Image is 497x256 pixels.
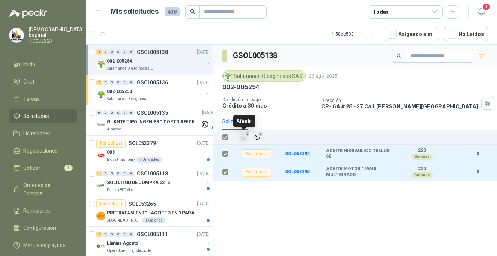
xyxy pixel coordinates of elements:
[23,224,56,232] span: Configuración
[96,108,216,132] a: 0 0 0 0 0 0 GSOL005135[DATE] Company LogoGUANTE TIPO INGENIERO CORTO REFORZADOAlmatec
[107,58,132,65] p: 002-005254
[107,118,200,126] p: GUANTE TIPO INGENIERO CORTO REFORZADO
[96,171,102,176] div: 1
[222,83,259,91] p: 002-005254
[103,110,108,115] div: 0
[467,150,488,157] b: 0
[107,248,154,254] p: Operadores Logísticos del Caribe
[9,92,77,106] a: Tareas
[23,147,58,155] span: Negociaciones
[190,9,195,14] span: search
[23,95,40,103] span: Tareas
[137,232,168,237] p: GSOL005111
[137,171,168,176] p: GSOL005118
[9,238,77,252] a: Manuales y ayuda
[96,120,105,129] img: Company Logo
[107,179,170,186] p: SOLICITUD DE COMPRA 2216
[222,97,315,102] p: Condición de pago
[197,170,210,177] p: [DATE]
[103,232,108,237] div: 0
[23,78,34,86] span: Chat
[9,204,77,218] a: Remisiones
[332,28,378,40] div: 1 - 50 de 530
[96,110,102,115] div: 0
[9,9,47,18] img: Logo peakr
[23,129,51,138] span: Licitaciones
[239,132,249,142] button: Añadir
[96,139,126,148] div: Por cotizar
[224,72,232,80] img: Company Logo
[116,80,121,85] div: 0
[23,207,51,215] span: Remisiones
[197,231,210,238] p: [DATE]
[103,80,108,85] div: 0
[321,103,478,109] p: CR- 6A # 28 -27 Cali , [PERSON_NAME][GEOGRAPHIC_DATA]
[482,3,490,10] span: 1
[373,8,389,16] div: Todas
[242,168,271,177] div: Por cotizar
[107,210,200,217] p: PRETRATAMIENTO -ACEITE 3 EN 1 PARA ARMAMENTO
[326,166,392,178] b: ACEITE MOTOR 15W40 MULTIGRADO
[96,90,105,99] img: Company Logo
[107,217,141,223] p: SEGURIDAD PROVISER LTDA
[28,39,84,43] p: INGELUBSA
[475,5,488,19] button: 1
[96,80,102,85] div: 2
[222,70,306,82] div: Salamanca Oleaginosas SAS
[245,131,250,137] span: 2
[111,6,159,17] h1: Mis solicitudes
[285,151,310,156] a: SOL053394
[116,49,121,55] div: 0
[128,49,134,55] div: 0
[396,148,448,154] b: 220
[137,49,168,55] p: GSOL005138
[197,140,210,147] p: [DATE]
[122,171,128,176] div: 0
[107,66,154,72] p: Salamanca Oleaginosas SAS
[96,78,211,102] a: 2 0 0 0 0 0 GSOL005136[DATE] Company Logo002-005253Salamanca Oleaginosas SAS
[411,172,433,178] div: Galones
[137,80,168,85] p: GSOL005136
[285,169,310,174] a: SOL053395
[96,151,105,160] img: Company Logo
[128,232,134,237] div: 0
[122,232,128,237] div: 0
[9,144,77,158] a: Negociaciones
[128,171,134,176] div: 0
[137,110,168,115] p: GSOL005135
[309,73,337,80] p: 26 ago, 2025
[197,49,210,56] p: [DATE]
[107,126,121,132] p: Almatec
[107,96,154,102] p: Salamanca Oleaginosas SAS
[23,241,66,249] span: Manuales y ayuda
[96,48,211,72] a: 2 0 0 0 0 0 GSOL005138[DATE] Company Logo002-005254Salamanca Oleaginosas SAS
[109,49,115,55] div: 0
[23,60,35,69] span: Inicio
[96,181,105,190] img: Company Logo
[107,149,115,156] p: 008
[9,28,24,42] img: Company Logo
[96,211,105,220] img: Company Logo
[9,161,77,175] a: Cotizar1
[109,80,115,85] div: 0
[202,109,215,117] p: [DATE]
[107,187,134,193] p: Panela El Trébol
[109,110,115,115] div: 0
[122,110,128,115] div: 0
[411,154,433,160] div: Galones
[136,157,162,163] div: 7 Unidades
[9,178,77,201] a: Órdenes de Compra
[9,75,77,89] a: Chat
[23,164,40,172] span: Cotizar
[86,136,213,166] a: Por cotizarSOL053379[DATE] Company Logo008Industrias Tomy7 Unidades
[9,221,77,235] a: Configuración
[444,27,488,41] button: No Leídos
[128,110,134,115] div: 0
[103,171,108,176] div: 0
[142,217,166,223] div: 1 Galones
[96,242,105,251] img: Company Logo
[109,232,115,237] div: 0
[9,126,77,141] a: Licitaciones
